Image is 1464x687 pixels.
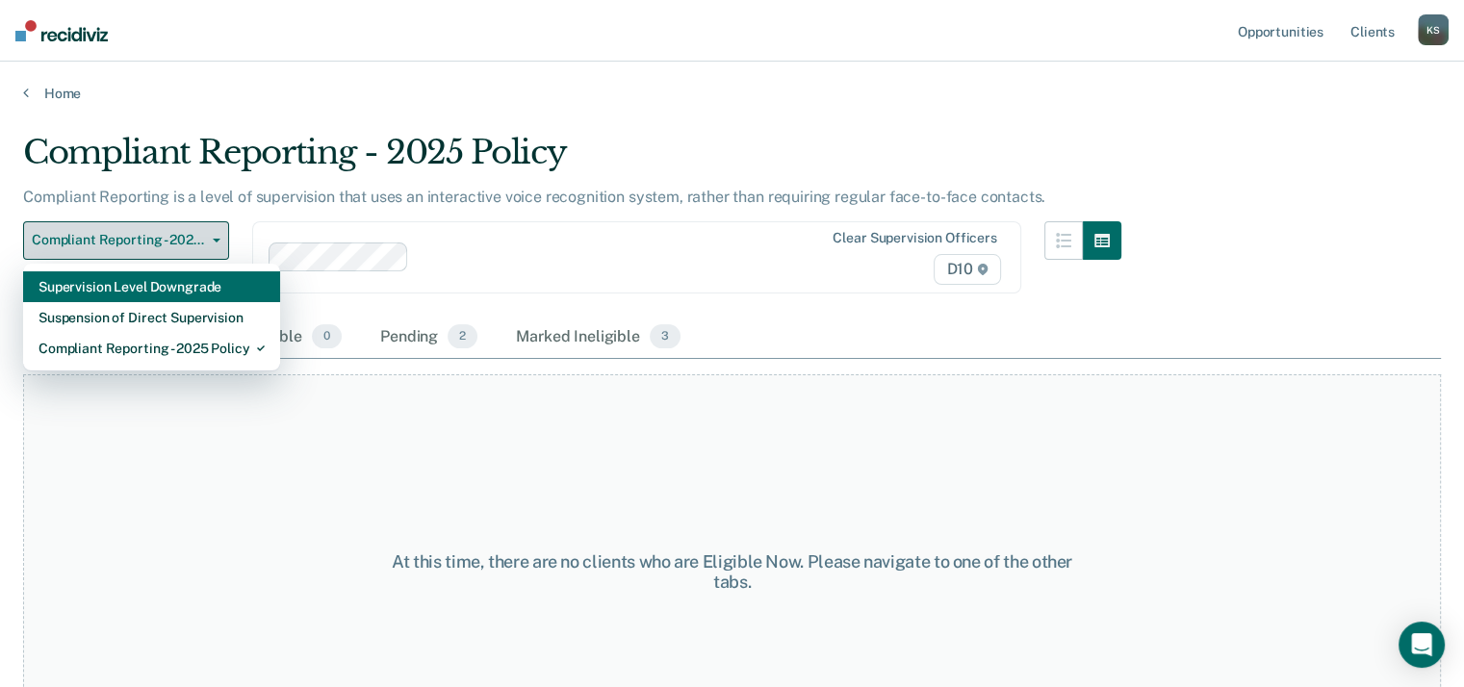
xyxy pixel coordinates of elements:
[39,333,265,364] div: Compliant Reporting - 2025 Policy
[23,221,229,260] button: Compliant Reporting - 2025 Policy
[39,271,265,302] div: Supervision Level Downgrade
[23,85,1441,102] a: Home
[378,551,1087,593] div: At this time, there are no clients who are Eligible Now. Please navigate to one of the other tabs.
[512,317,684,359] div: Marked Ineligible3
[312,324,342,349] span: 0
[15,20,108,41] img: Recidiviz
[23,188,1045,206] p: Compliant Reporting is a level of supervision that uses an interactive voice recognition system, ...
[448,324,477,349] span: 2
[376,317,481,359] div: Pending2
[39,302,265,333] div: Suspension of Direct Supervision
[1399,622,1445,668] div: Open Intercom Messenger
[833,230,996,246] div: Clear supervision officers
[934,254,1000,285] span: D10
[32,232,205,248] span: Compliant Reporting - 2025 Policy
[23,133,1121,188] div: Compliant Reporting - 2025 Policy
[1418,14,1449,45] div: K S
[1418,14,1449,45] button: KS
[650,324,681,349] span: 3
